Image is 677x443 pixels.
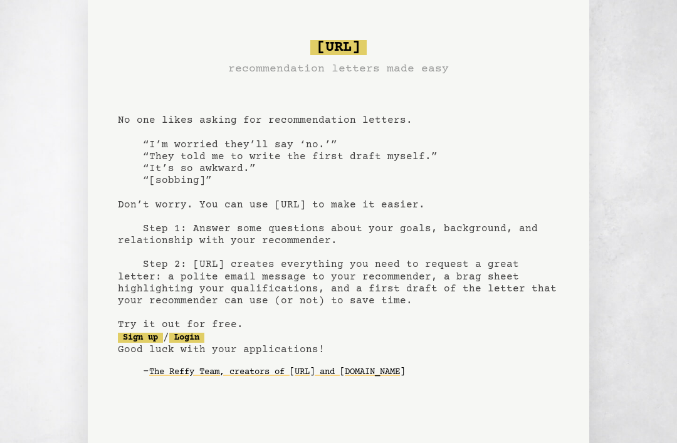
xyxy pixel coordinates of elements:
a: The Reffy Team, creators of [URL] and [DOMAIN_NAME] [149,362,405,382]
div: - [143,366,559,378]
a: Sign up [118,333,163,343]
h3: recommendation letters made easy [228,60,449,78]
pre: No one likes asking for recommendation letters. “I’m worried they’ll say ‘no.’” “They told me to ... [118,35,559,402]
a: Login [169,333,204,343]
span: [URL] [310,40,367,55]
